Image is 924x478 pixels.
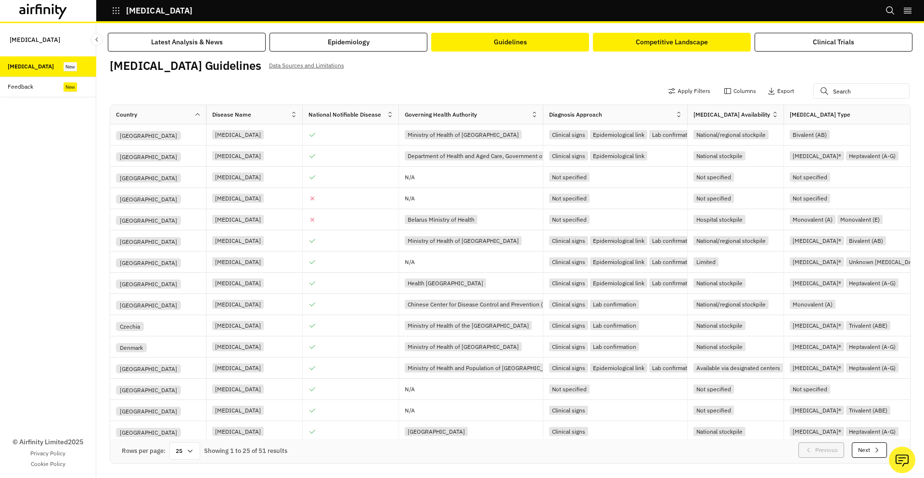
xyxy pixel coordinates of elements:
[549,342,588,351] div: Clinical signs
[813,37,854,47] div: Clinical Trials
[846,257,924,266] div: Unknown [MEDICAL_DATA]
[116,195,181,204] div: [GEOGRAPHIC_DATA]
[169,442,200,460] div: 25
[549,406,588,415] div: Clinical signs
[846,406,890,415] div: Trivalent (ABE)
[405,321,532,330] div: Ministry of Health of the [GEOGRAPHIC_DATA]
[846,427,898,436] div: Heptavalent (A-G)
[308,110,381,119] div: National Notifiable Disease
[693,194,734,203] div: Not specified
[212,427,264,436] div: [MEDICAL_DATA]
[30,449,65,458] a: Privacy Policy
[790,110,850,119] div: [MEDICAL_DATA] Type
[649,257,698,266] div: Lab confirmation
[790,427,844,436] div: [MEDICAL_DATA]®
[151,37,223,47] div: Latest Analysis & News
[212,130,264,139] div: [MEDICAL_DATA]
[549,215,590,224] div: Not specified
[549,194,590,203] div: Not specified
[590,130,647,139] div: Epidemiological link
[212,151,264,160] div: [MEDICAL_DATA]
[116,385,181,395] div: [GEOGRAPHIC_DATA]
[116,110,137,119] div: Country
[405,215,477,224] div: Belarus Ministry of Health
[405,427,468,436] div: [GEOGRAPHIC_DATA]
[116,407,181,416] div: [GEOGRAPHIC_DATA]
[212,385,264,394] div: [MEDICAL_DATA]
[116,322,144,331] div: Czechia
[64,62,77,71] div: New
[790,363,844,372] div: [MEDICAL_DATA]®
[649,363,698,372] div: Lab confirmation
[590,257,647,266] div: Epidemiological link
[668,83,710,99] button: Apply Filters
[846,321,890,330] div: Trivalent (ABE)
[269,60,344,71] p: Data Sources and Limitations
[212,194,264,203] div: [MEDICAL_DATA]
[405,363,562,372] div: Ministry of Health and Population of [GEOGRAPHIC_DATA]
[405,386,415,392] p: N/A
[590,363,647,372] div: Epidemiological link
[116,152,181,161] div: [GEOGRAPHIC_DATA]
[10,31,60,49] p: [MEDICAL_DATA]
[693,385,734,394] div: Not specified
[885,2,895,19] button: Search
[693,257,719,266] div: Limited
[649,236,698,245] div: Lab confirmation
[790,173,830,182] div: Not specified
[813,83,910,99] input: Search
[798,442,844,458] button: Previous
[693,342,745,351] div: National stockpile
[116,343,147,352] div: Denmark
[8,62,54,71] div: [MEDICAL_DATA]
[590,236,647,245] div: Epidemiological link
[777,88,794,94] p: Export
[549,321,588,330] div: Clinical signs
[549,257,588,266] div: Clinical signs
[790,194,830,203] div: Not specified
[649,130,698,139] div: Lab confirmation
[64,82,77,92] div: New
[212,236,264,245] div: [MEDICAL_DATA]
[549,236,588,245] div: Clinical signs
[405,174,415,180] p: N/A
[590,321,639,330] div: Lab confirmation
[116,131,181,140] div: [GEOGRAPHIC_DATA]
[846,363,898,372] div: Heptavalent (A-G)
[405,300,562,309] div: Chinese Center for Disease Control and Prevention (CCDC)
[790,257,844,266] div: [MEDICAL_DATA]®
[8,82,33,91] div: Feedback
[790,130,830,139] div: Bivalent (AB)
[116,279,181,289] div: [GEOGRAPHIC_DATA]
[549,385,590,394] div: Not specified
[90,33,103,46] button: Close Sidebar
[112,2,192,19] button: [MEDICAL_DATA]
[790,321,844,330] div: [MEDICAL_DATA]®
[549,300,588,309] div: Clinical signs
[889,447,915,473] button: Ask our analysts
[494,37,527,47] div: Guidelines
[405,279,486,288] div: Health [GEOGRAPHIC_DATA]
[768,83,794,99] button: Export
[116,364,181,373] div: [GEOGRAPHIC_DATA]
[790,215,835,224] div: Monovalent (A)
[693,236,769,245] div: National/regional stockpile
[693,427,745,436] div: National stockpile
[328,37,370,47] div: Epidemiology
[590,279,647,288] div: Epidemiological link
[636,37,708,47] div: Competitive Landscape
[790,342,844,351] div: [MEDICAL_DATA]®
[846,236,886,245] div: Bivalent (AB)
[837,215,883,224] div: Monovalent (E)
[13,437,83,447] p: © Airfinity Limited 2025
[790,385,830,394] div: Not specified
[212,257,264,266] div: [MEDICAL_DATA]
[549,130,588,139] div: Clinical signs
[852,442,887,458] button: Next
[693,130,769,139] div: National/regional stockpile
[116,173,181,183] div: [GEOGRAPHIC_DATA]
[549,427,588,436] div: Clinical signs
[212,300,264,309] div: [MEDICAL_DATA]
[212,321,264,330] div: [MEDICAL_DATA]
[693,215,745,224] div: Hospital stockpile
